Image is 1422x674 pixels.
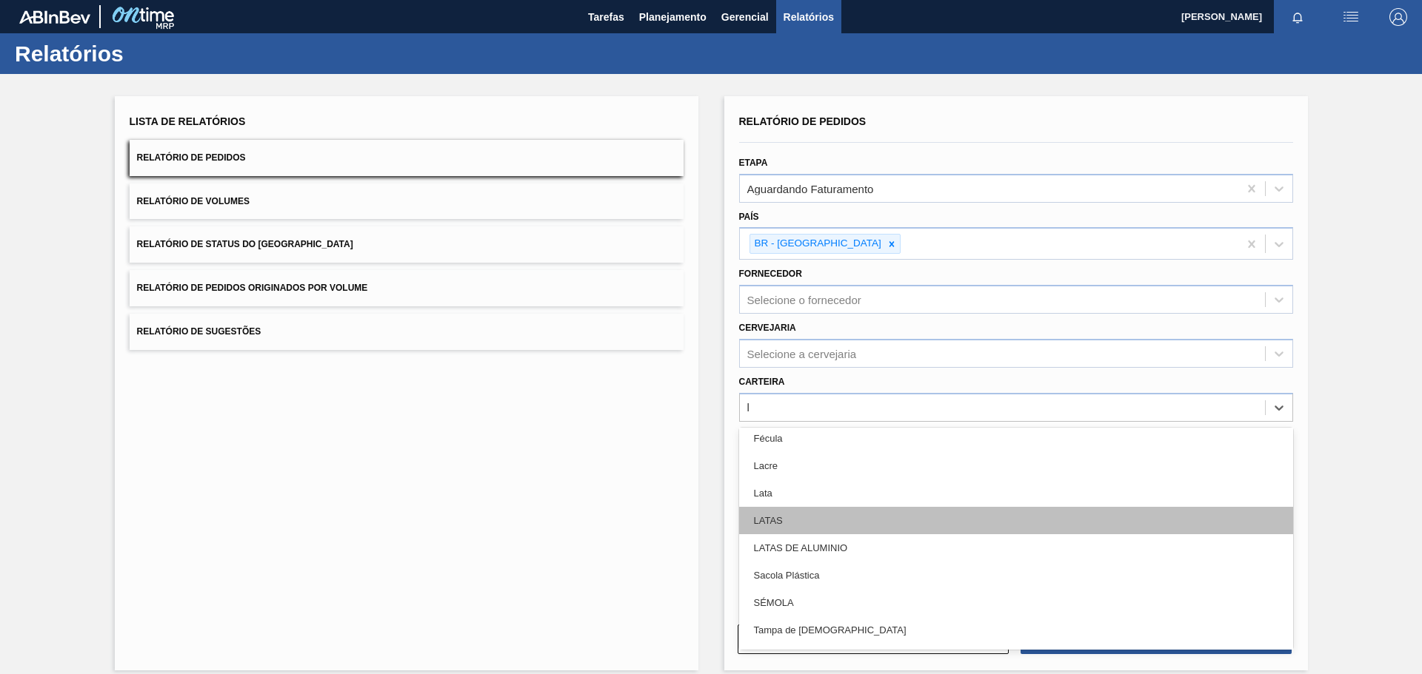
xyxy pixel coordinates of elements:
button: Notificações [1274,7,1321,27]
div: LATAS DE ALUMINIO [739,534,1293,562]
button: Relatório de Status do [GEOGRAPHIC_DATA] [130,226,684,263]
span: Relatório de Volumes [137,196,250,206]
span: Relatório de Pedidos [137,152,246,163]
label: Fornecedor [739,269,802,279]
h1: Relatórios [15,45,278,62]
button: Relatório de Pedidos Originados por Volume [130,270,684,306]
span: Relatório de Pedidos [739,115,867,127]
div: Fécula [739,425,1293,452]
div: Lacre [739,452,1293,479]
label: País [739,212,759,222]
div: Sacola Plástica [739,562,1293,589]
div: LATAS [739,507,1293,534]
div: Lata [739,479,1293,507]
div: Selecione o fornecedor [747,294,861,306]
label: Carteira [739,377,785,387]
div: BR - [GEOGRAPHIC_DATA] [750,235,884,253]
span: Relatório de Pedidos Originados por Volume [137,283,368,293]
span: Relatório de Sugestões [137,326,261,337]
div: TAPA PARA LATA [739,644,1293,671]
label: Etapa [739,158,768,168]
span: Gerencial [721,8,769,26]
label: Cervejaria [739,323,796,333]
div: Selecione a cervejaria [747,347,857,360]
div: Aguardando Faturamento [747,182,874,195]
img: userActions [1342,8,1360,26]
span: Relatórios [784,8,834,26]
span: Lista de Relatórios [130,115,246,127]
button: Limpar [738,624,1009,654]
span: Tarefas [588,8,624,26]
img: TNhmsLtSVTkK8tSr43FrP2fwEKptu5GPRR3wAAAABJRU5ErkJggg== [19,10,90,24]
img: Logout [1389,8,1407,26]
div: Tampa de [DEMOGRAPHIC_DATA] [739,616,1293,644]
button: Relatório de Sugestões [130,314,684,350]
button: Relatório de Pedidos [130,140,684,176]
span: Planejamento [639,8,707,26]
div: SÉMOLA [739,589,1293,616]
button: Relatório de Volumes [130,183,684,220]
span: Relatório de Status do [GEOGRAPHIC_DATA] [137,239,353,249]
